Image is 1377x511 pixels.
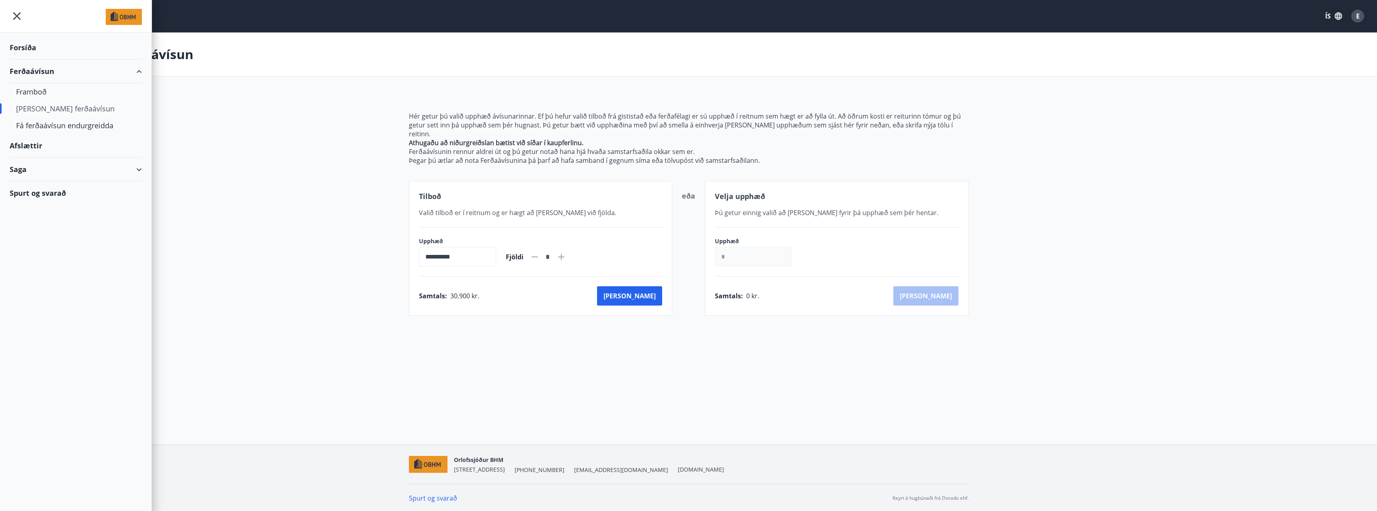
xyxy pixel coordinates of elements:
strong: Athugaðu að niðurgreiðslan bætist við síðar í kaupferlinu. [409,138,583,147]
a: Spurt og svarað [409,494,457,503]
div: Saga [10,158,142,181]
span: [PHONE_NUMBER] [515,466,564,474]
button: menu [10,9,24,23]
span: eða [682,191,695,201]
img: union_logo [106,9,142,25]
span: Þú getur einnig valið að [PERSON_NAME] fyrir þá upphæð sem þér hentar. [715,208,938,217]
img: c7HIBRK87IHNqKbXD1qOiSZFdQtg2UzkX3TnRQ1O.png [409,456,448,473]
div: [PERSON_NAME] ferðaávísun [16,100,135,117]
button: [PERSON_NAME] [597,286,662,306]
span: [STREET_ADDRESS] [454,466,505,473]
div: Ferðaávísun [10,60,142,83]
div: Afslættir [10,134,142,158]
button: E [1348,6,1367,26]
div: Fá ferðaávísun endurgreidda [16,117,135,134]
label: Upphæð [419,237,496,245]
a: [DOMAIN_NAME] [678,466,724,473]
div: Forsíða [10,36,142,60]
span: 0 kr. [746,291,759,300]
span: Samtals : [715,291,743,300]
span: Tilboð [419,191,441,201]
div: Spurt og svarað [10,181,142,205]
button: ÍS [1321,9,1346,23]
span: E [1356,12,1360,21]
p: Hér getur þú valið upphæð ávísunarinnar. Ef þú hefur valið tilboð frá gististað eða ferðafélagi e... [409,112,969,138]
p: Þegar þú ætlar að nota Ferðaávísunina þá þarf að hafa samband í gegnum síma eða tölvupóst við sam... [409,156,969,165]
span: 30.900 kr. [450,291,479,300]
label: Upphæð [715,237,800,245]
span: Fjöldi [506,252,523,261]
p: Ferðaávísunin rennur aldrei út og þú getur notað hana hjá hvaða samstarfsaðila okkar sem er. [409,147,969,156]
span: Orlofssjóður BHM [454,456,503,464]
div: Framboð [16,83,135,100]
span: Valið tilboð er í reitnum og er hægt að [PERSON_NAME] við fjölda. [419,208,616,217]
span: Samtals : [419,291,447,300]
span: [EMAIL_ADDRESS][DOMAIN_NAME] [574,466,668,474]
span: Velja upphæð [715,191,765,201]
p: Keyrt á hugbúnaði frá Dorado ehf. [893,495,969,502]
